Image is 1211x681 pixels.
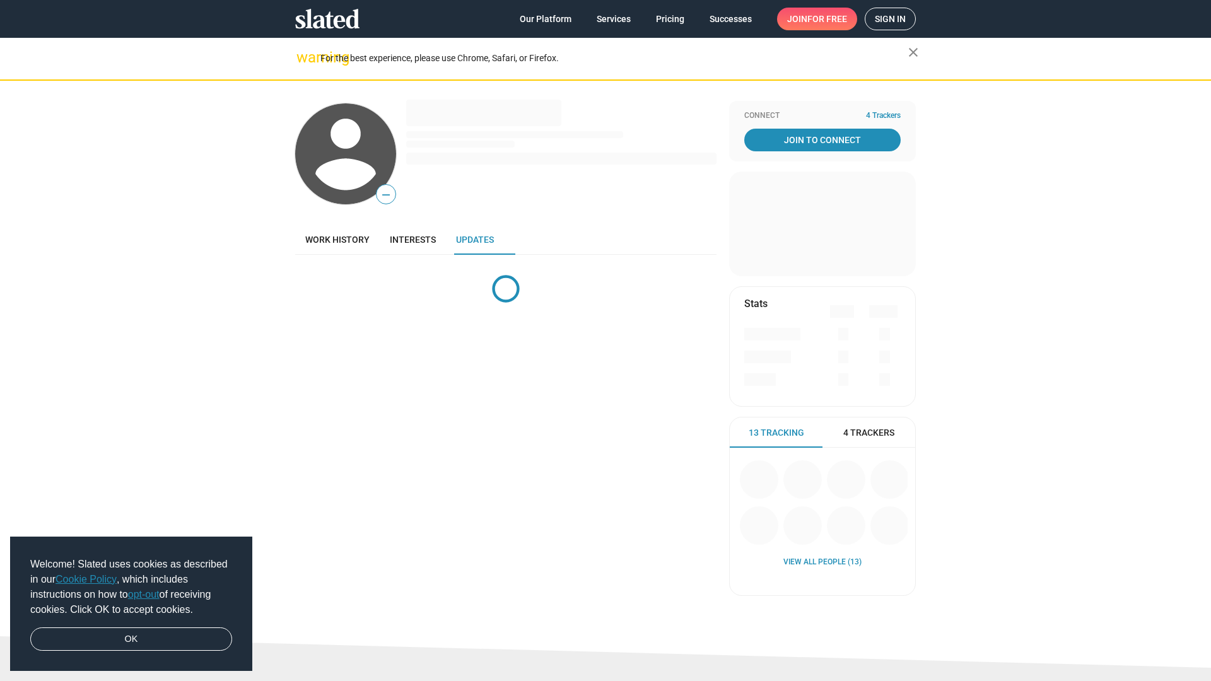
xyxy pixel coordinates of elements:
[320,50,908,67] div: For the best experience, please use Chrome, Safari, or Firefox.
[587,8,641,30] a: Services
[296,50,312,65] mat-icon: warning
[710,8,752,30] span: Successes
[744,129,901,151] a: Join To Connect
[656,8,684,30] span: Pricing
[520,8,571,30] span: Our Platform
[744,297,768,310] mat-card-title: Stats
[305,235,370,245] span: Work history
[456,235,494,245] span: Updates
[510,8,582,30] a: Our Platform
[390,235,436,245] span: Interests
[128,589,160,600] a: opt-out
[380,224,446,255] a: Interests
[377,187,395,203] span: —
[446,224,504,255] a: Updates
[30,627,232,651] a: dismiss cookie message
[843,427,894,439] span: 4 Trackers
[749,427,804,439] span: 13 Tracking
[295,224,380,255] a: Work history
[807,8,847,30] span: for free
[10,537,252,672] div: cookieconsent
[875,8,906,30] span: Sign in
[787,8,847,30] span: Join
[646,8,694,30] a: Pricing
[906,45,921,60] mat-icon: close
[30,557,232,617] span: Welcome! Slated uses cookies as described in our , which includes instructions on how to of recei...
[865,8,916,30] a: Sign in
[783,557,862,567] a: View all People (13)
[699,8,762,30] a: Successes
[597,8,631,30] span: Services
[744,111,901,121] div: Connect
[866,111,901,121] span: 4 Trackers
[747,129,898,151] span: Join To Connect
[777,8,857,30] a: Joinfor free
[56,574,117,585] a: Cookie Policy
